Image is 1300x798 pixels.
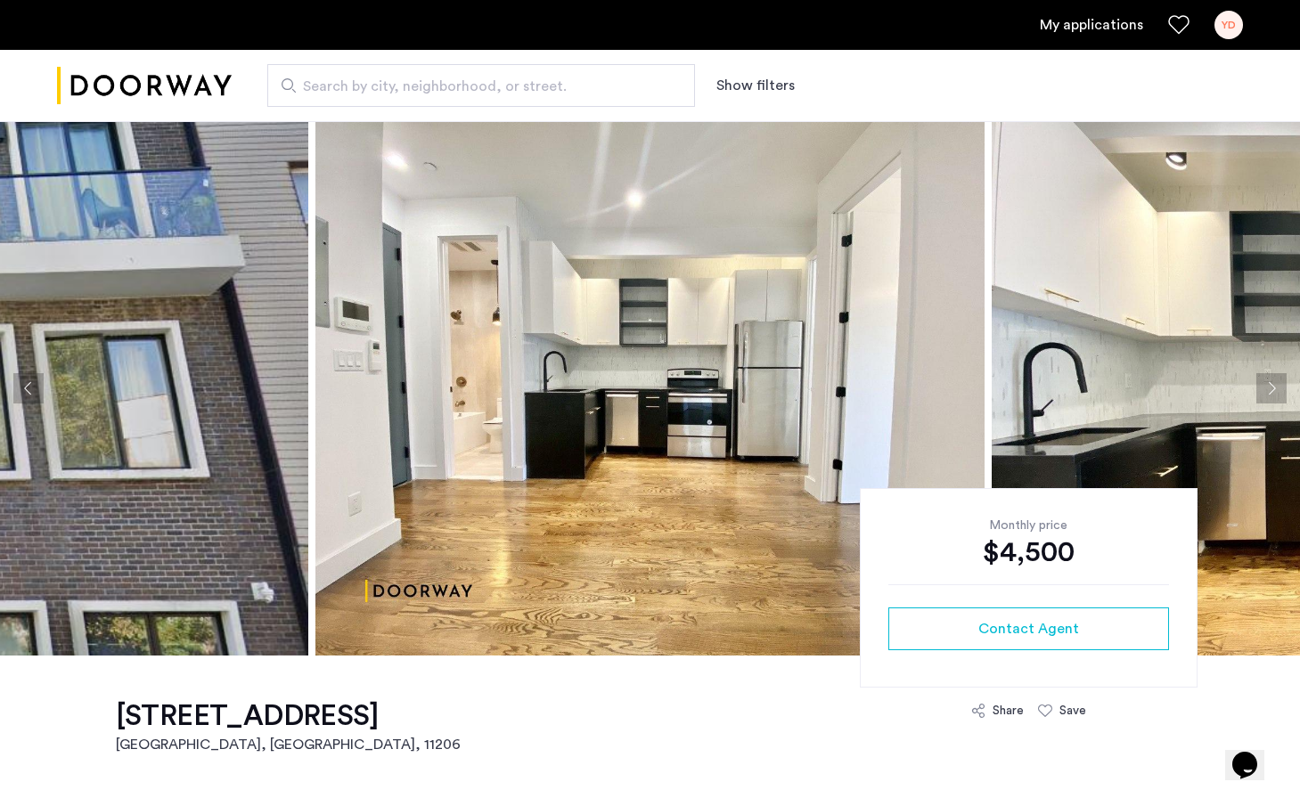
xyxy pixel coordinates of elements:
a: Cazamio logo [57,53,232,119]
div: Share [993,702,1024,720]
h1: [STREET_ADDRESS] [116,698,461,734]
h2: [GEOGRAPHIC_DATA], [GEOGRAPHIC_DATA] , 11206 [116,734,461,755]
img: logo [57,53,232,119]
img: apartment [315,121,985,655]
div: Monthly price [888,517,1169,534]
span: Search by city, neighborhood, or street. [303,76,645,97]
button: button [888,607,1169,650]
div: $4,500 [888,534,1169,570]
iframe: chat widget [1225,727,1282,780]
a: Favorites [1168,14,1190,36]
span: Contact Agent [978,618,1079,639]
button: Show or hide filters [716,75,795,96]
button: Previous apartment [13,373,44,403]
div: YD [1214,11,1243,39]
div: Save [1059,702,1086,720]
input: Apartment Search [267,64,695,107]
a: My application [1040,14,1143,36]
button: Next apartment [1256,373,1287,403]
a: [STREET_ADDRESS][GEOGRAPHIC_DATA], [GEOGRAPHIC_DATA], 11206 [116,698,461,755]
